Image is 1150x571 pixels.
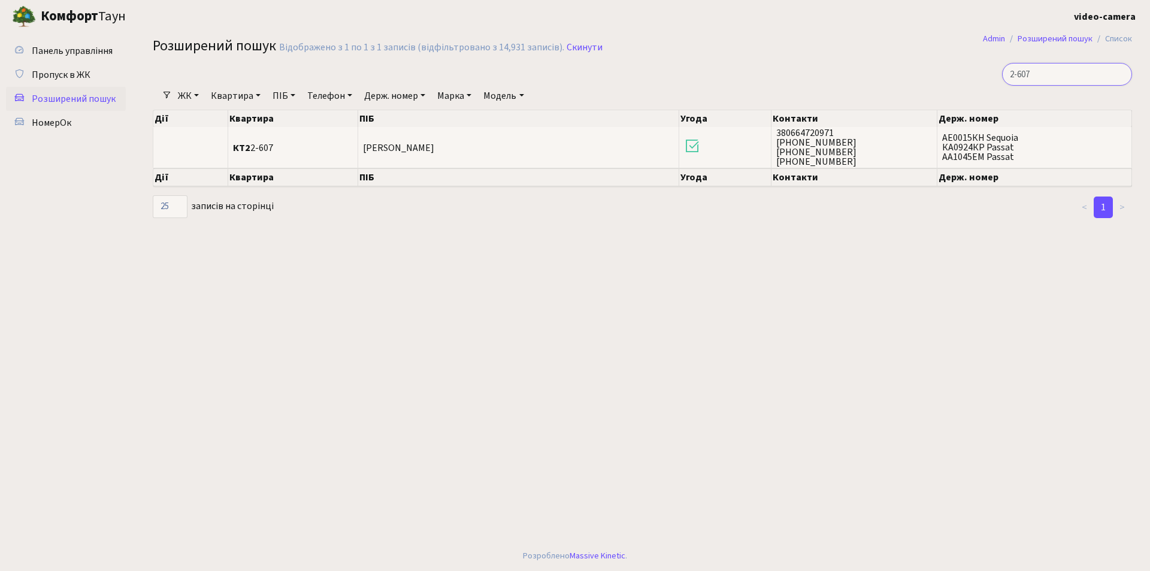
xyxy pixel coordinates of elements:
[1002,63,1132,86] input: Пошук...
[363,141,434,155] span: [PERSON_NAME]
[771,110,937,127] th: Контакти
[279,42,564,53] div: Відображено з 1 по 1 з 1 записів (відфільтровано з 14,931 записів).
[41,7,98,26] b: Комфорт
[233,141,250,155] b: КТ2
[358,110,680,127] th: ПІБ
[153,168,228,186] th: Дії
[358,168,680,186] th: ПІБ
[12,5,36,29] img: logo.png
[32,68,90,81] span: Пропуск в ЖК
[937,110,1132,127] th: Держ. номер
[1092,32,1132,46] li: Список
[359,86,430,106] a: Держ. номер
[942,133,1127,162] span: АЕ0015КН Sequoia КА0924КР Passat АА1045ЕМ Passat
[6,63,126,87] a: Пропуск в ЖК
[771,168,937,186] th: Контакти
[523,549,627,563] div: Розроблено .
[233,143,353,153] span: 2-607
[153,110,228,127] th: Дії
[1074,10,1136,23] b: video-camera
[6,87,126,111] a: Розширений пошук
[153,35,276,56] span: Розширений пошук
[268,86,300,106] a: ПІБ
[679,168,771,186] th: Угода
[153,195,274,218] label: записів на сторінці
[228,110,358,127] th: Квартира
[32,44,113,58] span: Панель управління
[479,86,528,106] a: Модель
[1094,197,1113,218] a: 1
[6,39,126,63] a: Панель управління
[965,26,1150,52] nav: breadcrumb
[302,86,357,106] a: Телефон
[6,111,126,135] a: НомерОк
[32,116,71,129] span: НомерОк
[228,168,358,186] th: Квартира
[679,110,771,127] th: Угода
[570,549,625,562] a: Massive Kinetic
[173,86,204,106] a: ЖК
[567,42,603,53] a: Скинути
[1074,10,1136,24] a: video-camera
[937,168,1132,186] th: Держ. номер
[776,128,932,167] span: 380664720971 [PHONE_NUMBER] [PHONE_NUMBER] [PHONE_NUMBER]
[432,86,476,106] a: Марка
[153,195,187,218] select: записів на сторінці
[150,7,180,26] button: Переключити навігацію
[41,7,126,27] span: Таун
[1018,32,1092,45] a: Розширений пошук
[983,32,1005,45] a: Admin
[32,92,116,105] span: Розширений пошук
[206,86,265,106] a: Квартира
